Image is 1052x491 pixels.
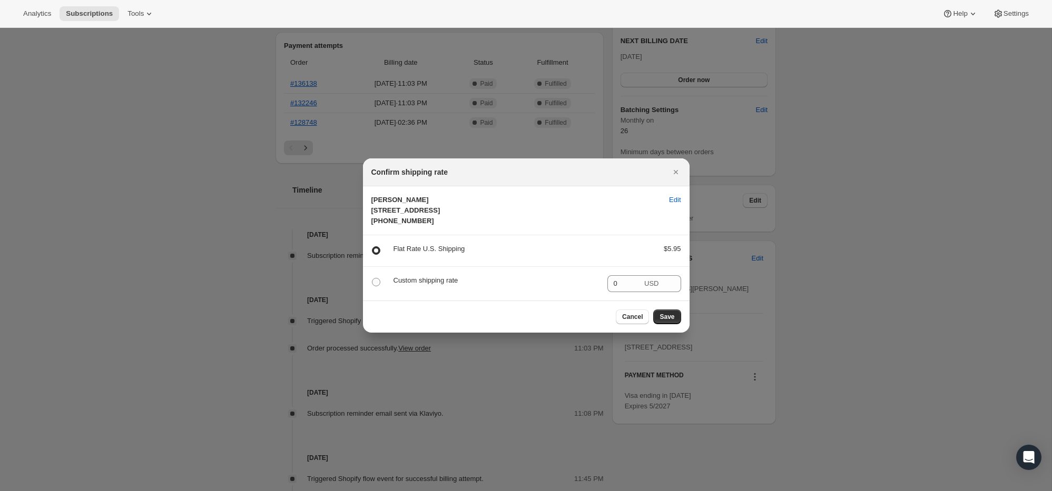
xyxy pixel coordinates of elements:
[23,9,51,18] span: Analytics
[60,6,119,21] button: Subscriptions
[1004,9,1029,18] span: Settings
[127,9,144,18] span: Tools
[953,9,967,18] span: Help
[616,309,649,324] button: Cancel
[121,6,161,21] button: Tools
[936,6,984,21] button: Help
[371,196,440,225] span: [PERSON_NAME] [STREET_ADDRESS] [PHONE_NUMBER]
[1016,445,1041,470] div: Open Intercom Messenger
[394,244,647,254] p: Flat Rate U.S. Shipping
[371,167,448,177] h2: Confirm shipping rate
[668,165,683,179] button: Close
[663,192,687,208] button: Edit
[660,313,674,321] span: Save
[17,6,57,21] button: Analytics
[394,275,599,286] p: Custom shipping rate
[987,6,1035,21] button: Settings
[669,195,681,205] span: Edit
[664,245,681,253] span: $5.95
[644,279,658,287] span: USD
[653,309,681,324] button: Save
[66,9,113,18] span: Subscriptions
[622,313,643,321] span: Cancel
